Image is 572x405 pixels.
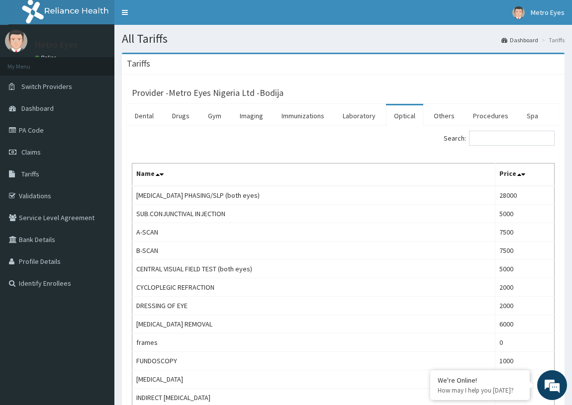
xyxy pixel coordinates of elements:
td: 6000 [495,315,555,333]
td: frames [132,333,495,352]
img: User Image [512,6,525,19]
a: Procedures [465,105,516,126]
td: 5000 [495,260,555,278]
a: Dashboard [501,36,538,44]
td: 2000 [495,278,555,297]
a: Imaging [232,105,271,126]
input: Search: [469,131,555,146]
p: Metro Eyes [35,40,78,49]
a: Drugs [164,105,197,126]
td: A-SCAN [132,223,495,242]
td: [MEDICAL_DATA] REMOVAL [132,315,495,333]
span: Metro Eyes [531,8,565,17]
li: Tariffs [539,36,565,44]
img: d_794563401_company_1708531726252_794563401 [18,50,40,75]
a: Dental [127,105,162,126]
td: [MEDICAL_DATA] [132,370,495,389]
img: User Image [5,30,27,52]
label: Search: [444,131,555,146]
a: Others [426,105,463,126]
th: Name [132,163,495,186]
h1: All Tariffs [122,32,565,45]
span: Switch Providers [21,82,72,91]
a: Online [35,54,59,61]
a: Spa [519,105,546,126]
span: Tariffs [21,169,39,178]
textarea: Type your message and hit 'Enter' [5,271,190,306]
span: Claims [21,148,41,157]
a: Immunizations [274,105,332,126]
a: Optical [386,105,423,126]
div: We're Online! [438,376,522,385]
div: Minimize live chat window [163,5,187,29]
td: 7500 [495,223,555,242]
td: 7500 [495,242,555,260]
p: How may I help you today? [438,386,522,395]
td: 2000 [495,297,555,315]
td: 28000 [495,186,555,205]
td: FUNDOSCOPY [132,352,495,370]
td: 0 [495,333,555,352]
span: We're online! [58,125,137,226]
td: 5000 [495,205,555,223]
td: B-SCAN [132,242,495,260]
td: DRESSING OF EYE [132,297,495,315]
h3: Provider - Metro Eyes Nigeria Ltd -Bodija [132,88,284,97]
td: CENTRAL VISUAL FIELD TEST (both eyes) [132,260,495,278]
th: Price [495,163,555,186]
td: SUB.CONJUNCTIVAL INJECTION [132,205,495,223]
a: Gym [200,105,229,126]
div: Chat with us now [52,56,167,69]
td: 1000 [495,352,555,370]
span: Dashboard [21,104,54,113]
td: CYCLOPLEGIC REFRACTION [132,278,495,297]
h3: Tariffs [127,59,150,68]
a: Laboratory [335,105,383,126]
td: [MEDICAL_DATA] PHASING/SLP (both eyes) [132,186,495,205]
